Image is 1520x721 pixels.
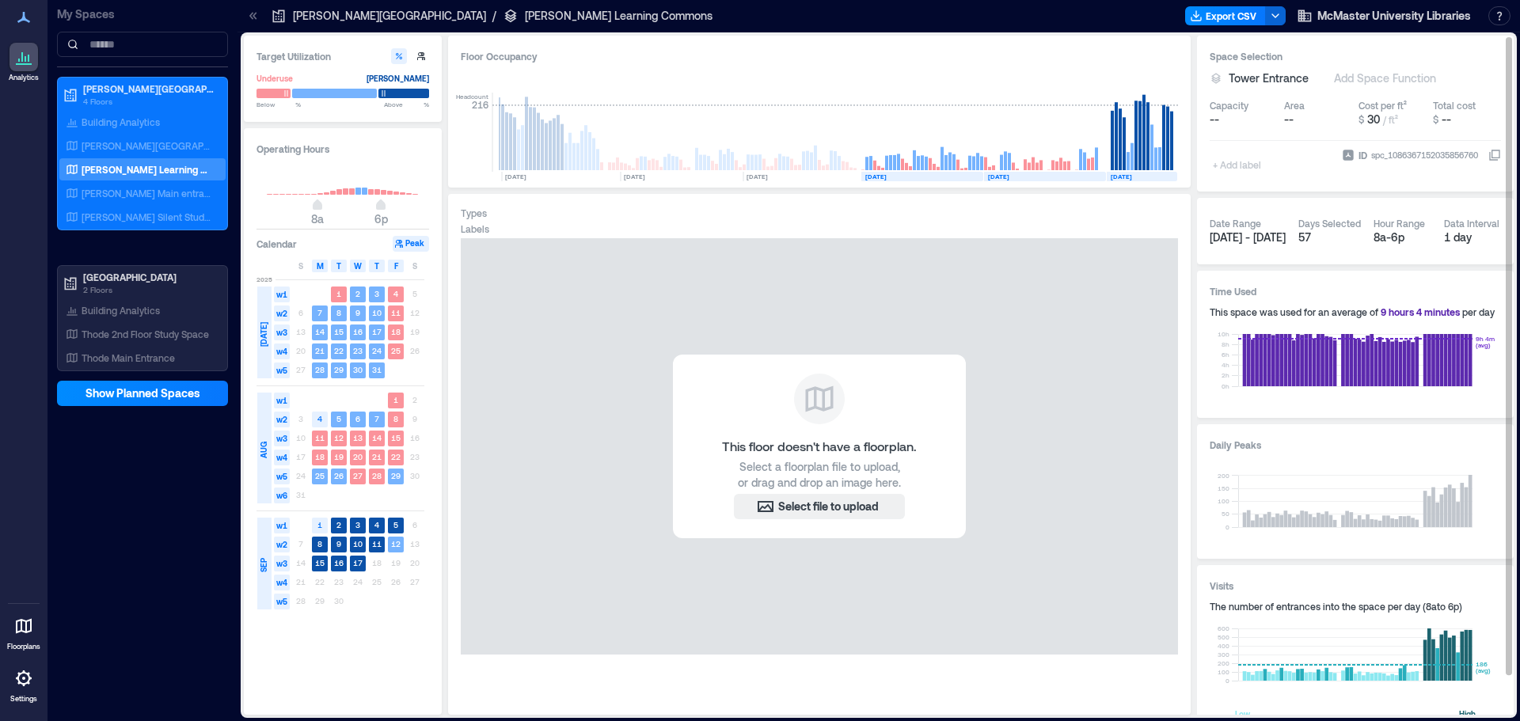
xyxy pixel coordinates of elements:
text: 21 [372,452,382,461]
span: Show Planned Spaces [85,385,200,401]
p: My Spaces [57,6,228,22]
tspan: 150 [1218,484,1229,492]
text: 23 [353,346,363,355]
div: Area [1284,99,1305,112]
h3: Time Used [1210,283,1501,299]
text: 4 [393,289,398,298]
span: W [354,260,362,272]
text: 13 [353,433,363,442]
text: [DATE] [1111,173,1132,180]
text: 25 [315,471,325,480]
div: [PERSON_NAME] [367,70,429,86]
div: Data Interval [1444,217,1499,230]
span: 8a [311,212,324,226]
text: 17 [372,327,382,336]
button: Add Space Function [1334,70,1455,86]
div: Floor Occupancy [461,48,1178,64]
text: 15 [315,558,325,567]
tspan: 4h [1222,361,1229,369]
text: 4 [374,520,379,529]
text: 14 [315,327,325,336]
tspan: 100 [1218,497,1229,505]
text: 14 [372,433,382,442]
div: spc_1086367152035856760 [1370,147,1480,163]
tspan: 400 [1218,642,1229,650]
div: Types [461,207,487,219]
p: [PERSON_NAME][GEOGRAPHIC_DATA] [82,139,213,152]
text: 22 [334,346,344,355]
span: w1 [274,518,290,533]
text: 25 [391,346,401,355]
span: 6p [374,212,388,226]
text: 2 [336,520,341,529]
text: 5 [336,414,341,423]
span: / ft² [1383,114,1398,125]
span: Select a floorplan file to upload, or drag and drop an image here. [738,459,901,491]
tspan: 8h [1222,340,1229,348]
p: Thode 2nd Floor Study Space [82,328,209,340]
button: McMaster University Libraries [1292,3,1476,28]
h3: Visits [1210,578,1501,594]
span: w4 [274,575,290,590]
p: Floorplans [7,642,40,651]
span: M [317,260,324,272]
text: 12 [391,539,401,548]
span: w1 [274,287,290,302]
text: 10 [372,308,382,317]
span: McMaster University Libraries [1317,8,1471,24]
p: [PERSON_NAME] Main entrance [82,187,213,199]
span: T [336,260,341,272]
button: IDspc_1086367152035856760 [1488,149,1501,161]
text: 21 [315,346,325,355]
text: 28 [372,471,382,480]
h3: Calendar [256,236,297,252]
div: Date Range [1210,217,1261,230]
span: w2 [274,412,290,427]
span: + Add label [1210,154,1267,176]
text: 8 [317,539,322,548]
span: [DATE] - [DATE] [1210,230,1286,244]
text: 26 [334,471,344,480]
p: [PERSON_NAME] Silent Study Floor [82,211,213,223]
text: 29 [334,365,344,374]
text: 18 [391,327,401,336]
button: Show Planned Spaces [57,381,228,406]
a: Settings [5,659,43,708]
text: 1 [393,395,398,404]
span: $ [1358,114,1364,125]
span: w4 [274,343,290,359]
div: This space was used for an average of per day [1210,305,1501,318]
p: [PERSON_NAME][GEOGRAPHIC_DATA] [293,8,486,24]
p: Building Analytics [82,116,160,128]
span: Above % [384,100,429,109]
span: w3 [274,431,290,446]
tspan: 300 [1218,651,1229,658]
text: 28 [315,365,325,374]
span: This floor doesn't have a floorplan. [722,437,917,456]
text: 8 [336,308,341,317]
text: 12 [334,433,344,442]
text: 8 [393,414,398,423]
text: 3 [355,520,360,529]
tspan: 6h [1222,351,1229,359]
text: 11 [315,433,325,442]
p: [PERSON_NAME] Learning Commons [82,163,213,176]
span: 2025 [256,275,272,284]
text: 10 [353,539,363,548]
text: 17 [353,558,363,567]
span: w1 [274,393,290,408]
div: Add Space Function [1331,70,1439,86]
span: -- [1442,112,1451,126]
div: Cost per ft² [1358,99,1407,112]
button: Peak [393,236,429,252]
text: [DATE] [865,173,887,180]
h3: Daily Peaks [1210,437,1501,453]
div: 8a - 6p [1374,230,1431,245]
text: 24 [372,346,382,355]
text: 1 [317,520,322,529]
span: SEP [257,558,270,572]
text: [DATE] [747,173,768,180]
span: AUG [257,442,270,458]
text: 30 [353,365,363,374]
text: [DATE] [624,173,645,180]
